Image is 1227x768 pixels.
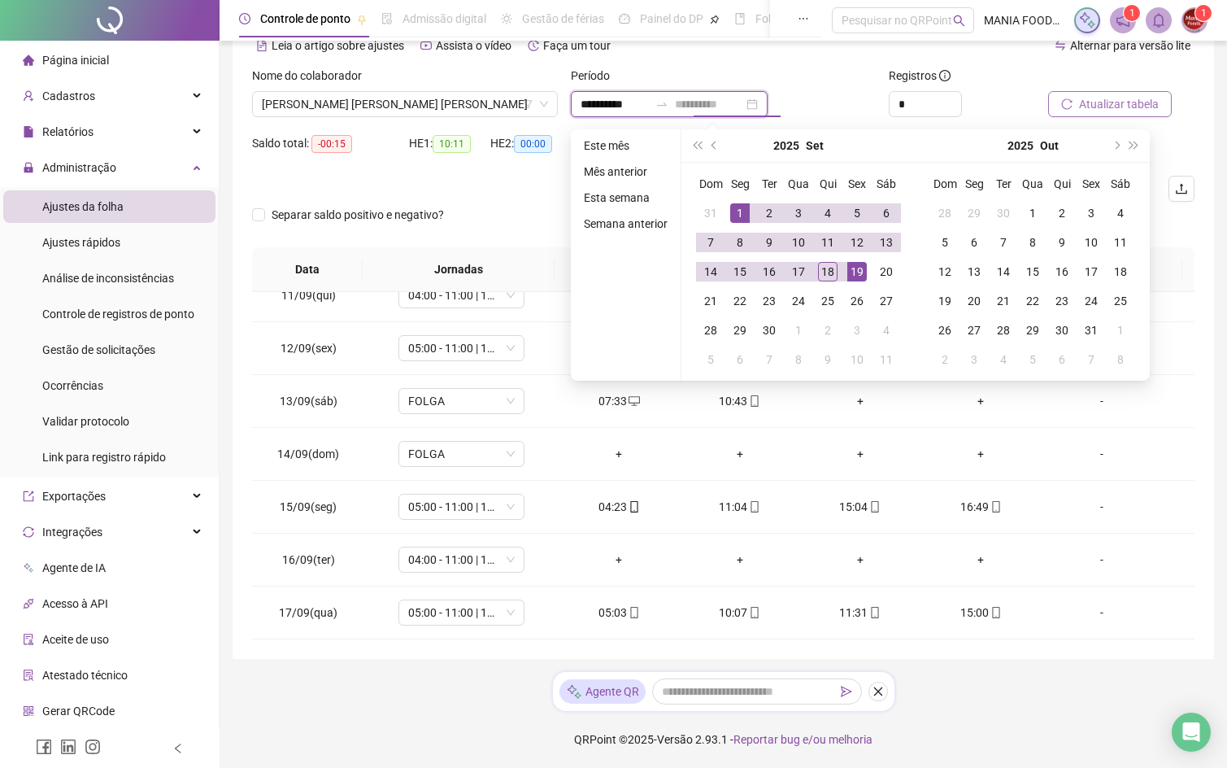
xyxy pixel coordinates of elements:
label: Período [571,67,620,85]
label: Nome do colaborador [252,67,372,85]
td: 2025-09-20 [872,257,901,286]
div: 28 [994,321,1013,340]
div: 5 [935,233,955,252]
div: 23 [1052,291,1072,311]
span: file-text [256,40,268,51]
th: Sex [1077,169,1106,199]
td: 2025-09-30 [755,316,784,345]
button: super-prev-year [688,129,706,162]
div: 14 [701,262,720,281]
span: user-add [23,90,34,102]
div: 23 [759,291,779,311]
div: 1 [789,321,808,340]
span: to [655,98,668,111]
div: 9 [1052,233,1072,252]
td: 2025-10-25 [1106,286,1135,316]
img: sparkle-icon.fc2bf0ac1784a2077858766a79e2daf3.svg [1078,11,1096,29]
span: info-circle [939,70,951,81]
td: 2025-09-28 [930,199,959,228]
td: 2025-10-28 [989,316,1018,345]
div: 9 [818,350,838,369]
td: 2025-11-03 [959,345,989,374]
th: Qua [784,169,813,199]
td: 2025-09-07 [696,228,725,257]
span: reload [1061,98,1073,110]
td: 2025-10-30 [1047,316,1077,345]
div: 16 [759,262,779,281]
button: prev-year [706,129,724,162]
div: 12 [935,262,955,281]
th: Qua [1018,169,1047,199]
span: 13/09(sáb) [280,395,337,408]
span: qrcode [23,705,34,717]
span: Controle de ponto [260,12,350,25]
span: Ocorrências [42,379,103,392]
td: 2025-10-17 [1077,257,1106,286]
span: Aceite de uso [42,633,109,646]
span: book [734,13,746,24]
span: file-done [381,13,393,24]
img: sparkle-icon.fc2bf0ac1784a2077858766a79e2daf3.svg [566,683,582,700]
span: Folha de pagamento [755,12,859,25]
div: 22 [730,291,750,311]
span: bell [1151,13,1166,28]
td: 2025-10-23 [1047,286,1077,316]
div: 7 [759,350,779,369]
td: 2025-11-02 [930,345,959,374]
td: 2025-11-05 [1018,345,1047,374]
div: 10:43 [692,392,786,410]
div: 14 [994,262,1013,281]
td: 2025-08-31 [696,199,725,228]
span: ellipsis [798,13,809,24]
td: 2025-10-08 [784,345,813,374]
span: solution [23,670,34,681]
div: 26 [847,291,867,311]
div: 3 [847,321,867,340]
span: Atestado técnico [42,669,128,682]
div: 15 [730,262,750,281]
div: 5 [1023,350,1042,369]
td: 2025-10-01 [1018,199,1047,228]
td: 2025-10-31 [1077,316,1106,345]
div: 1 [1111,321,1130,340]
span: clock-circle [239,13,250,24]
th: Sex [842,169,872,199]
div: 2 [759,203,779,223]
li: Este mês [577,136,674,155]
div: 25 [818,291,838,311]
span: Gestão de férias [522,12,604,25]
td: 2025-11-01 [1106,316,1135,345]
td: 2025-09-27 [872,286,901,316]
th: Seg [725,169,755,199]
td: 2025-11-06 [1047,345,1077,374]
td: 2025-09-06 [872,199,901,228]
div: 31 [1081,321,1101,340]
td: 2025-10-13 [959,257,989,286]
td: 2025-10-16 [1047,257,1077,286]
span: RENATO CEZAR RODRIGUES ALVES BATISTA [262,92,548,116]
span: 12/09(sex) [281,342,337,355]
div: 7 [701,233,720,252]
th: Dom [930,169,959,199]
div: 25 [1111,291,1130,311]
div: 4 [994,350,1013,369]
span: swap-right [655,98,668,111]
span: 10:11 [433,135,471,153]
td: 2025-09-24 [784,286,813,316]
td: 2025-10-11 [1106,228,1135,257]
div: HE 1: [409,134,490,153]
span: youtube [420,40,432,51]
td: 2025-10-12 [930,257,959,286]
td: 2025-09-18 [813,257,842,286]
button: month panel [806,129,824,162]
div: 9 [759,233,779,252]
span: export [23,491,34,502]
th: Sáb [1106,169,1135,199]
span: Assista o vídeo [436,39,511,52]
td: 2025-10-04 [1106,199,1135,228]
div: 5 [847,203,867,223]
td: 2025-09-23 [755,286,784,316]
th: Ter [989,169,1018,199]
th: Jornadas [363,247,555,292]
td: 2025-10-05 [696,345,725,374]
